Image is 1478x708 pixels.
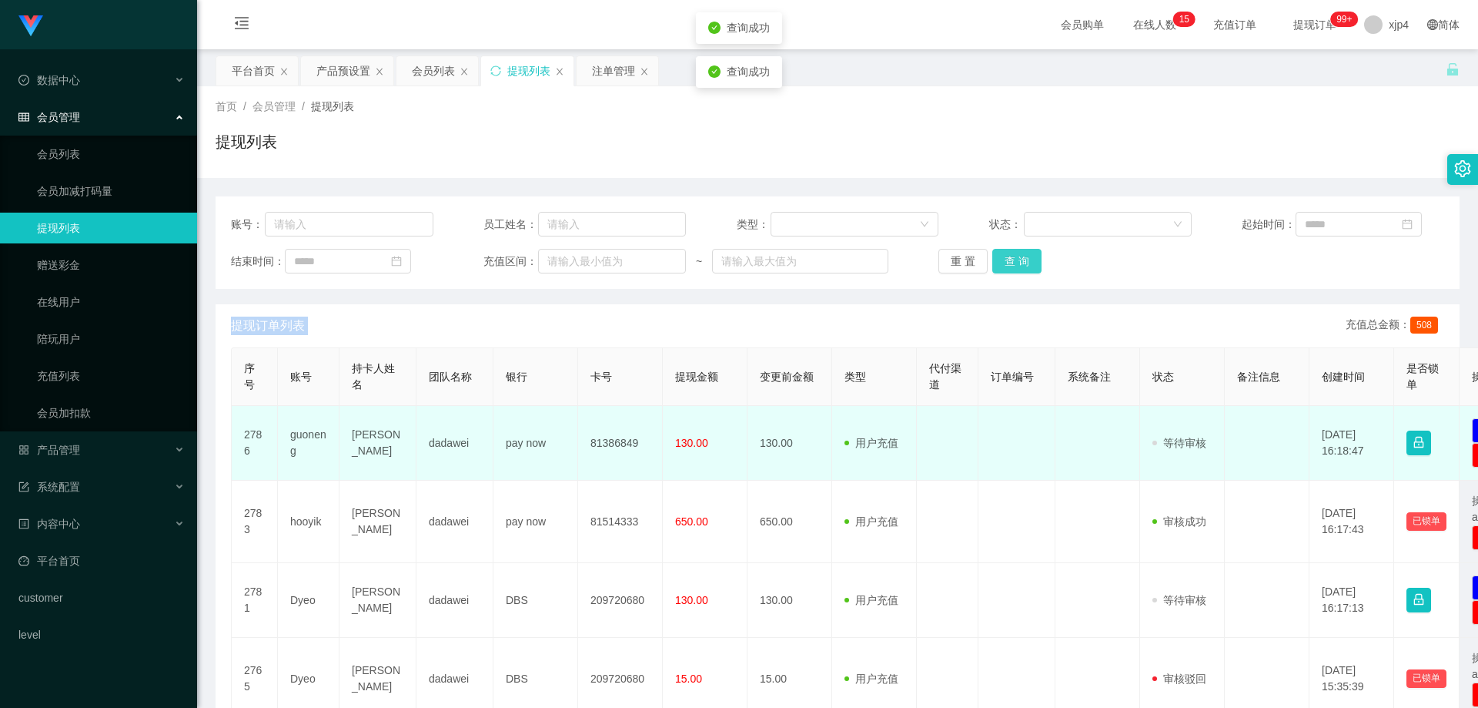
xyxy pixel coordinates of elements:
td: 81514333 [578,481,663,563]
span: 130.00 [675,594,708,606]
img: logo.9652507e.png [18,15,43,37]
div: 注单管理 [592,56,635,86]
span: 650.00 [675,515,708,528]
p: 1 [1179,12,1185,27]
span: 团队名称 [429,371,472,383]
span: 数据中心 [18,74,80,86]
a: 会员加扣款 [37,398,185,428]
a: 会员列表 [37,139,185,169]
i: icon: check-circle [708,22,721,34]
span: 130.00 [675,437,708,449]
button: 图标: lock [1406,588,1431,612]
span: 内容中心 [18,518,80,530]
span: 会员管理 [252,100,296,112]
span: 充值订单 [1205,19,1264,30]
span: 提现金额 [675,371,718,383]
span: 账号 [290,371,312,383]
span: 提现订单 [1286,19,1344,30]
input: 请输入 [538,212,686,237]
td: 650.00 [747,481,832,563]
td: DBS [493,563,578,638]
i: 图标: down [1173,220,1182,230]
span: 会员管理 [18,111,80,123]
span: 用户充值 [844,594,898,606]
span: 状态： [989,216,1024,233]
i: 图标: calendar [1402,219,1413,230]
td: 209720680 [578,563,663,638]
td: [DATE] 16:18:47 [1309,406,1394,481]
td: Dyeo [278,563,339,638]
span: 等待审核 [1152,594,1206,606]
a: 提现列表 [37,213,185,243]
span: 是否锁单 [1406,362,1439,391]
button: 重 置 [938,249,988,273]
div: 会员列表 [412,56,455,86]
i: 图标: sync [490,65,501,76]
td: 2783 [232,481,278,563]
i: 图标: table [18,112,29,122]
span: 序号 [244,362,255,391]
td: pay now [493,481,578,563]
span: 等待审核 [1152,437,1206,449]
a: customer [18,582,185,613]
span: 卡号 [590,371,612,383]
span: 提现列表 [311,100,354,112]
i: 图标: close [375,67,384,76]
span: 查询成功 [727,22,770,34]
span: 结束时间： [231,253,285,270]
td: dadawei [416,481,493,563]
i: icon: check-circle [708,65,721,78]
i: 图标: unlock [1446,62,1460,76]
a: 图标: dashboard平台首页 [18,545,185,576]
td: [DATE] 16:17:43 [1309,481,1394,563]
a: 充值列表 [37,361,185,391]
i: 图标: global [1427,19,1438,30]
span: 系统备注 [1068,371,1111,383]
span: 类型 [844,371,866,383]
span: 变更前金额 [760,371,814,383]
span: 15.00 [675,673,702,685]
span: 账号： [231,216,265,233]
span: 产品管理 [18,444,80,456]
a: 赠送彩金 [37,250,185,280]
span: 系统配置 [18,481,80,493]
input: 请输入最大值为 [712,249,888,273]
div: 提现列表 [507,56,550,86]
span: 用户充值 [844,673,898,685]
span: 查询成功 [727,65,770,78]
i: 图标: menu-fold [216,1,268,50]
button: 图标: lock [1406,431,1431,455]
i: 图标: close [460,67,469,76]
button: 查 询 [992,249,1042,273]
button: 已锁单 [1406,512,1446,531]
span: 起始时间： [1242,216,1296,233]
p: 5 [1184,12,1189,27]
i: 图标: calendar [391,256,402,267]
span: 员工姓名： [483,216,537,233]
sup: 15 [1173,12,1195,27]
span: 提现订单列表 [231,317,305,335]
span: 订单编号 [991,371,1034,383]
span: ~ [686,253,712,270]
td: 2786 [232,406,278,481]
input: 请输入 [265,212,433,237]
td: 130.00 [747,563,832,638]
i: 图标: close [640,67,649,76]
td: [PERSON_NAME] [339,563,416,638]
span: / [302,100,305,112]
td: dadawei [416,563,493,638]
i: 图标: form [18,482,29,492]
h1: 提现列表 [216,130,277,153]
span: 用户充值 [844,437,898,449]
td: dadawei [416,406,493,481]
input: 请输入最小值为 [538,249,686,273]
td: guoneng [278,406,339,481]
td: [DATE] 16:17:13 [1309,563,1394,638]
span: 审核成功 [1152,515,1206,528]
a: 会员加减打码量 [37,176,185,206]
i: 图标: close [279,67,289,76]
span: 持卡人姓名 [352,362,395,391]
span: 备注信息 [1237,371,1280,383]
span: 创建时间 [1322,371,1365,383]
div: 平台首页 [232,56,275,86]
